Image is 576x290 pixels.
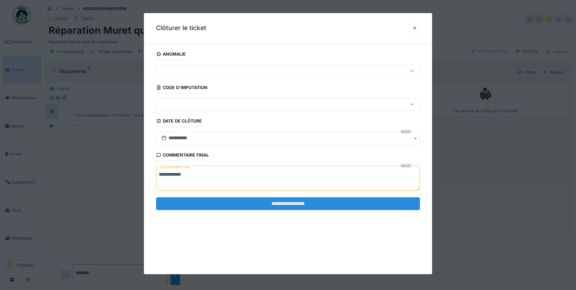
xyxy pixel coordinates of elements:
[156,116,202,127] div: Date de clôture
[400,129,411,134] div: Requis
[156,50,186,60] div: Anomalie
[156,24,206,32] h3: Clôturer le ticket
[156,83,207,93] div: Code d'imputation
[400,163,411,168] div: Requis
[158,163,191,171] label: Commentaire final
[413,132,420,144] button: Close
[156,150,209,161] div: Commentaire final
